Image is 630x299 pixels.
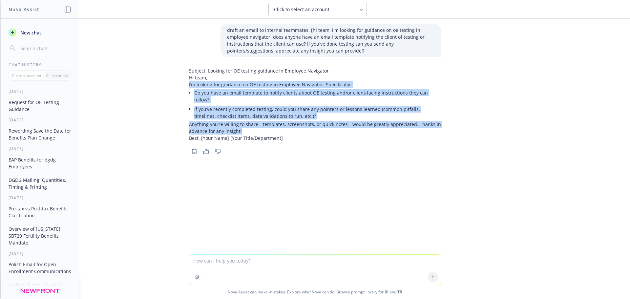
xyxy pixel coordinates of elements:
[6,279,74,297] button: Anthem Continuity of Care & Qualifying Conditions
[6,224,74,248] button: Overview of [US_STATE] SB729 Fertility Benefits Mandate
[274,6,329,13] span: Click to select an account
[194,88,441,104] li: Do you have an email template to notify clients about OE testing and/or client-facing instruction...
[1,62,79,68] div: Chat History
[12,73,41,78] p: Current account
[189,121,441,135] p: Anything you’re willing to share—templates, screenshots, or quick notes—would be greatly apprecia...
[19,29,41,36] span: New chat
[189,81,441,88] p: I’m looking for guidance on OE testing in Employee Navigator. Specifically:
[189,135,441,141] p: Best, [Your Name] [Your Title/Department]
[6,154,74,172] button: EAP Benefits for dgdg Employees
[6,175,74,192] button: DGDG Mailing: Quantities, Timing & Printing
[6,27,74,38] button: New chat
[1,117,79,123] div: [DATE]
[194,104,441,121] li: If you’ve recently completed testing, could you share any pointers or lessons learned (common pit...
[189,67,441,74] p: Subject: Looking for OE testing guidance in Employee Navigator
[1,89,79,94] div: [DATE]
[191,148,197,154] svg: Copy to clipboard
[1,251,79,256] div: [DATE]
[189,74,441,81] p: Hi team,
[268,3,367,16] button: Click to select an account
[6,259,74,277] button: Polish Email for Open Enrollment Communications
[19,44,71,53] input: Search chats
[6,125,74,143] button: Rewording Save the Date for Benefits Plan Change
[385,289,388,295] a: BI
[1,195,79,201] div: [DATE]
[1,146,79,151] div: [DATE]
[9,6,39,13] h1: Nova Assist
[227,27,434,54] p: draft an email to internal teammates. [hi team, i'm looking for guidance on oe testing in employe...
[6,203,74,221] button: Pre-tax vs Post-tax Benefits Clarification
[213,147,223,156] button: Thumbs down
[46,73,68,78] p: All accounts
[6,97,74,115] button: Request for OE Testing Guidance
[3,285,627,299] span: Nova Assist can make mistakes. Explore what Nova can do: Browse prompt library for and
[397,289,402,295] a: TR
